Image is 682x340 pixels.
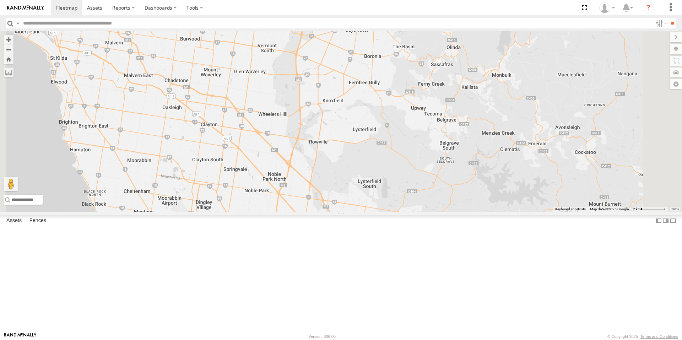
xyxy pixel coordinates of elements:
[631,207,668,212] button: Map Scale: 2 km per 66 pixels
[670,79,682,89] label: Map Settings
[607,334,678,339] div: © Copyright 2025 -
[655,215,662,226] label: Dock Summary Table to the Left
[653,18,668,28] label: Search Filter Options
[4,177,18,191] button: Drag Pegman onto the map to open Street View
[662,215,669,226] label: Dock Summary Table to the Right
[671,208,679,211] a: Terms (opens in new tab)
[7,5,44,10] img: rand-logo.svg
[670,215,677,226] label: Hide Summary Table
[3,216,25,226] label: Assets
[4,54,13,64] button: Zoom Home
[4,44,13,54] button: Zoom out
[590,207,629,211] span: Map data ©2025 Google
[555,207,586,212] button: Keyboard shortcuts
[633,207,641,211] span: 2 km
[26,216,50,226] label: Fences
[640,334,678,339] a: Terms and Conditions
[597,2,617,13] div: Tye Clark
[309,334,336,339] div: Version: 306.00
[15,18,21,28] label: Search Query
[4,68,13,77] label: Measure
[4,35,13,44] button: Zoom in
[643,2,654,14] i: ?
[4,333,37,340] a: Visit our Website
